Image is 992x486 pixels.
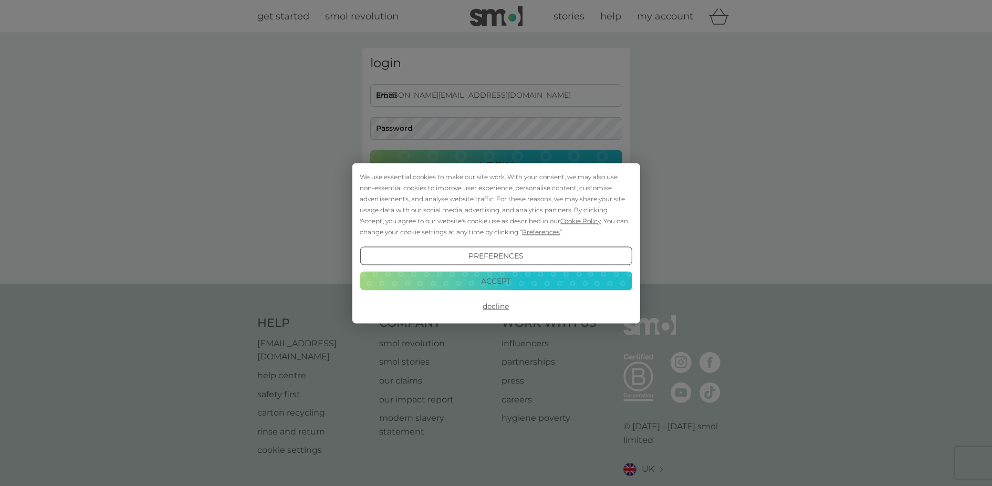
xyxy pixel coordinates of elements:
[360,297,632,316] button: Decline
[522,228,560,235] span: Preferences
[560,216,601,224] span: Cookie Policy
[352,163,640,323] div: Cookie Consent Prompt
[360,171,632,237] div: We use essential cookies to make our site work. With your consent, we may also use non-essential ...
[360,272,632,291] button: Accept
[360,246,632,265] button: Preferences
